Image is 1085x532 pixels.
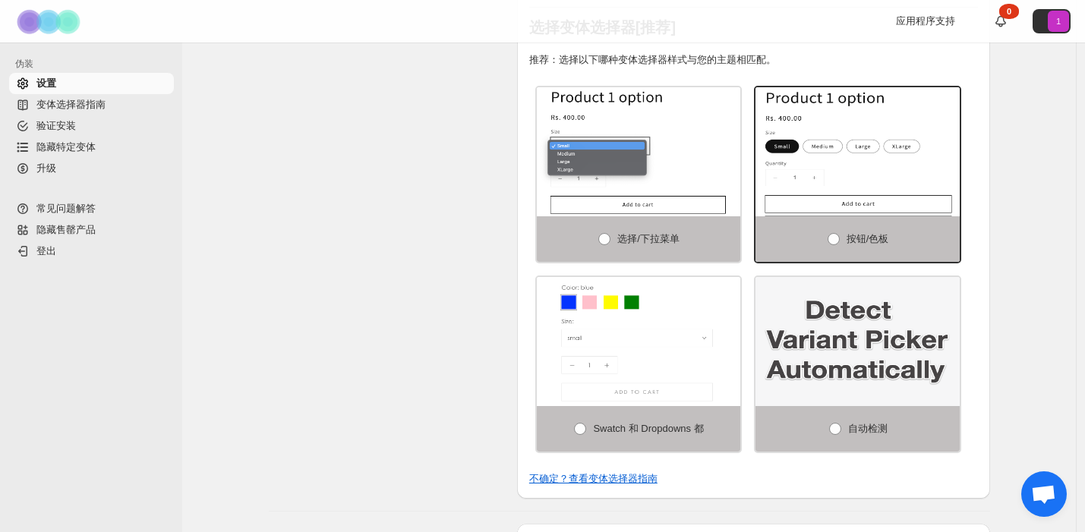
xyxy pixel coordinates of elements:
[36,120,76,131] font: 验证安装
[1021,471,1067,517] a: 开放式聊天
[9,158,174,179] a: 升级
[9,241,174,262] a: 登出
[1048,11,1069,32] span: 带有姓名首字母 1 的头像
[36,224,96,235] font: 隐藏售罄产品
[847,233,889,244] font: 按钮/色板
[537,87,741,216] img: 选择/下拉菜单
[529,54,776,65] font: 推荐：选择以下哪种变体选择器样式与您的主题相匹配。
[9,219,174,241] a: 隐藏售罄产品
[9,94,174,115] a: 变体选择器指南
[9,115,174,137] a: 验证安装
[36,203,96,214] font: 常见问题解答
[896,15,955,27] font: 应用程序支持
[848,423,888,434] font: 自动检测
[36,141,96,153] font: 隐藏特定变体
[36,162,56,174] font: 升级
[36,99,106,110] font: 变体选择器指南
[1056,17,1061,26] text: 1
[9,198,174,219] a: 常见问题解答
[529,473,658,484] a: 不确定？查看变体选择器指南
[1033,9,1071,33] button: 带有姓名首字母 1 的头像
[12,1,88,42] img: 伪装
[755,277,960,406] img: 自动检测
[36,245,56,257] font: 登出
[755,87,960,216] img: 按钮/色板
[1007,7,1011,16] font: 0
[617,233,680,244] font: 选择/下拉菜单
[593,423,703,434] font: Swatch 和 Dropdowns 都
[9,73,174,94] a: 设置
[15,58,33,69] font: 伪装
[993,14,1008,29] a: 0
[537,277,741,406] img: Swatch 和 Dropdowns 都
[36,77,56,89] font: 设置
[9,137,174,158] a: 隐藏特定变体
